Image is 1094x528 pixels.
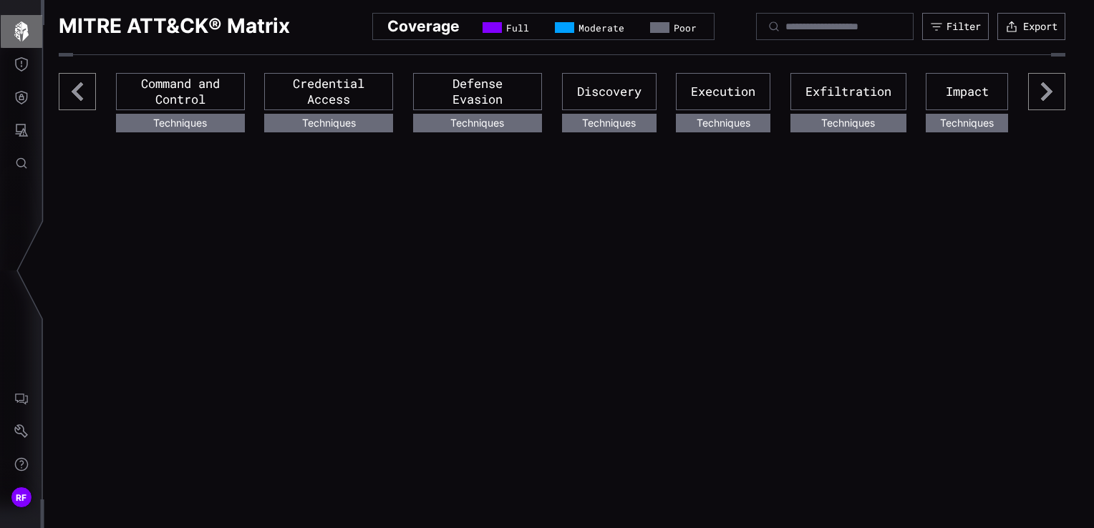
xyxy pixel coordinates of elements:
div: Techniques [116,114,245,132]
div: Techniques [676,114,770,132]
div: Defense Evasion [413,73,542,110]
div: Techniques [264,114,393,132]
button: Filter [922,13,989,40]
button: Export [997,13,1065,40]
div: Execution [676,73,770,110]
div: Techniques [790,114,906,132]
div: Command and Control [116,73,245,110]
div: Credential Access [264,73,393,110]
button: RF [1,481,42,514]
div: Techniques [926,114,1008,132]
h2: Coverage [387,16,460,36]
div: Exfiltration [790,73,906,110]
div: Impact [926,73,1008,110]
div: Discovery [562,73,657,110]
span: Poor [674,22,697,34]
span: Full [506,22,529,34]
div: Filter [947,20,981,33]
h1: MITRE ATT&CK® Matrix [59,13,290,40]
span: Moderate [579,22,624,34]
div: Techniques [562,114,657,132]
span: RF [16,490,27,505]
div: Techniques [413,114,542,132]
